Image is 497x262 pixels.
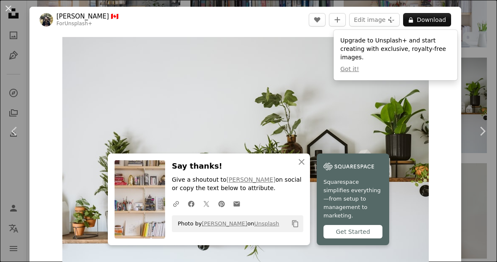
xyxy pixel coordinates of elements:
span: Squarespace simplifies everything—from setup to management to marketing. [323,178,382,220]
a: Squarespace simplifies everything—from setup to management to marketing.Get Started [317,153,389,245]
img: Go to Jason Hawke 🇨🇦's profile [40,13,53,26]
div: Upgrade to Unsplash+ and start creating with exclusive, royalty-free images. [334,30,457,80]
button: Add to Collection [329,13,346,26]
a: Share on Pinterest [214,195,229,212]
h3: Say thanks! [172,160,303,172]
button: Download [403,13,451,26]
a: Next [468,91,497,172]
button: Copy to clipboard [288,217,302,231]
a: [PERSON_NAME] 🇨🇦 [56,12,119,21]
button: Got it! [340,65,359,74]
a: Share on Twitter [199,195,214,212]
a: Unsplash [254,220,279,227]
button: Edit image [349,13,400,26]
img: file-1747939142011-51e5cc87e3c9 [323,160,374,173]
button: Like [309,13,326,26]
div: Get Started [323,225,382,238]
span: Photo by on [174,217,279,230]
div: For [56,21,119,27]
a: Unsplash+ [64,21,92,26]
a: Share on Facebook [184,195,199,212]
a: [PERSON_NAME] [202,220,247,227]
a: [PERSON_NAME] [227,176,275,183]
p: Give a shoutout to on social or copy the text below to attribute. [172,176,303,193]
a: Share over email [229,195,244,212]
